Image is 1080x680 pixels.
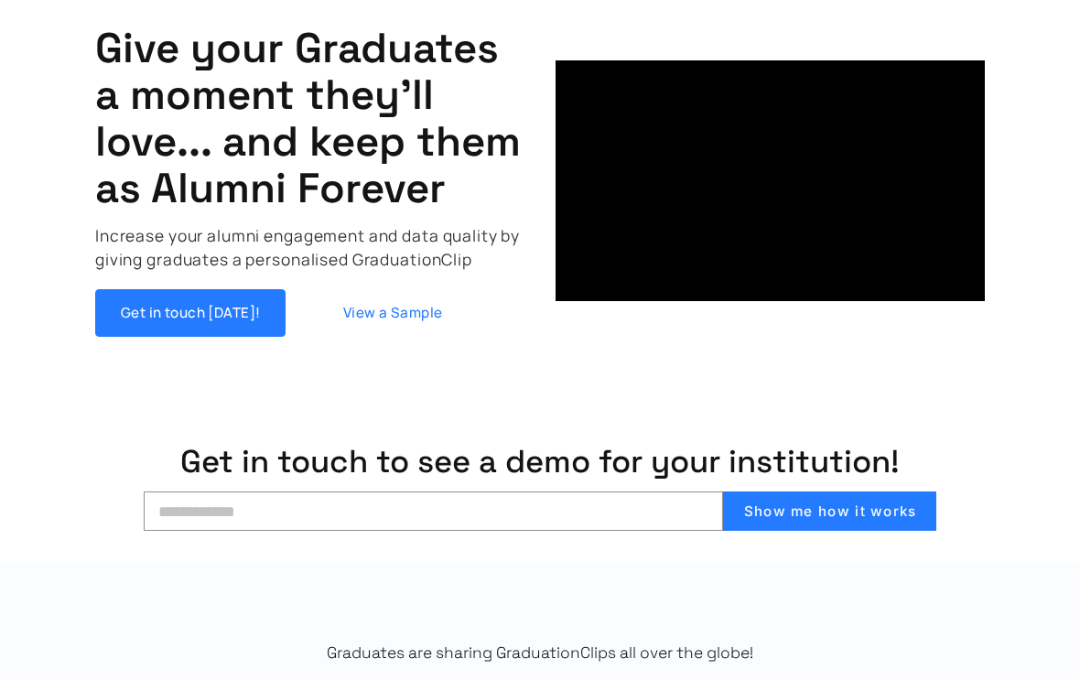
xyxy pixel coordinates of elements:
a: Get in touch [DATE]! [95,290,286,338]
p: Graduates are sharing GraduationClips all over the globe! [63,643,1016,665]
button: Show me how it works [723,492,937,532]
h1: Get in touch to see a demo for your institution! [32,445,1049,480]
h1: Give your Graduates a moment they'll love... and keep them as Alumni Forever [95,26,524,213]
a: View a Sample [297,290,488,338]
p: Increase your alumni engagement and data quality by giving graduates a personalised GraduationClip [95,225,525,273]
